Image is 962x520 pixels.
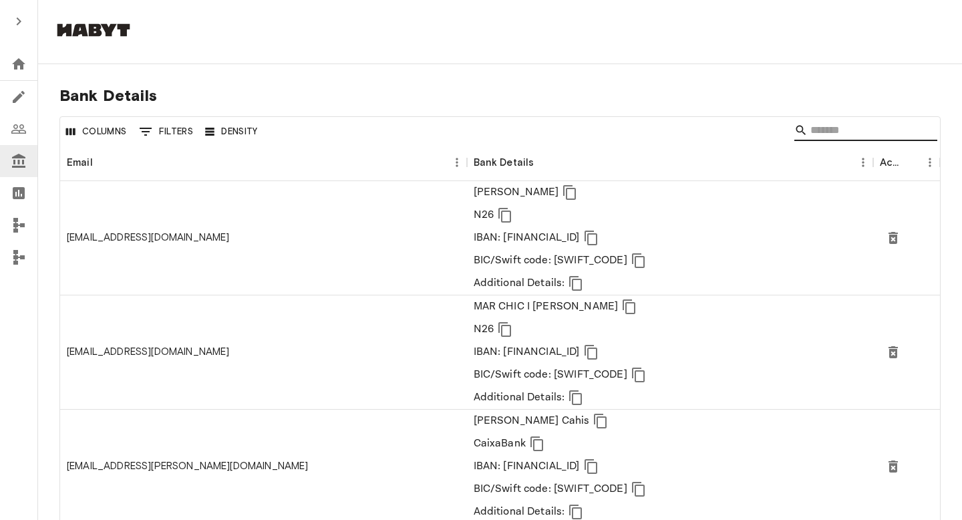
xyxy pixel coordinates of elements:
p: Additional Details: [474,275,565,291]
button: Menu [853,152,873,172]
p: IBAN: [FINANCIAL_ID] [474,459,580,475]
p: CaixaBank [474,436,526,452]
p: BIC/Swift code: [SWIFT_CODE] [474,253,627,269]
div: Email [67,144,93,181]
p: MAR CHIC I [PERSON_NAME] [474,299,619,315]
div: Bank Details [467,144,874,181]
div: Actions [873,144,940,181]
div: Bank Details [474,144,534,181]
div: Search [794,120,937,144]
span: Bank Details [59,86,941,106]
button: Menu [447,152,467,172]
p: Additional Details: [474,504,565,520]
div: 04.cruz.g@gmail.com [67,459,309,473]
button: Sort [901,153,920,172]
button: Sort [534,153,552,172]
button: Show filters [136,121,197,142]
p: [PERSON_NAME] Cahis [474,413,590,429]
div: 0000againism@gmail.com [67,231,230,245]
p: IBAN: [FINANCIAL_ID] [474,344,580,360]
div: Email [60,144,467,181]
p: N26 [474,207,494,223]
p: Additional Details: [474,390,565,406]
button: Density [202,122,261,142]
p: BIC/Swift code: [SWIFT_CODE] [474,481,627,497]
button: Select columns [63,122,130,142]
img: Habyt [53,23,134,37]
p: N26 [474,321,494,338]
p: BIC/Swift code: [SWIFT_CODE] [474,367,627,383]
div: Actions [880,144,901,181]
div: 00chicmar@gmail.com [67,345,230,359]
button: Sort [93,153,112,172]
p: [PERSON_NAME] [474,184,559,201]
button: Menu [920,152,940,172]
p: IBAN: [FINANCIAL_ID] [474,230,580,246]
